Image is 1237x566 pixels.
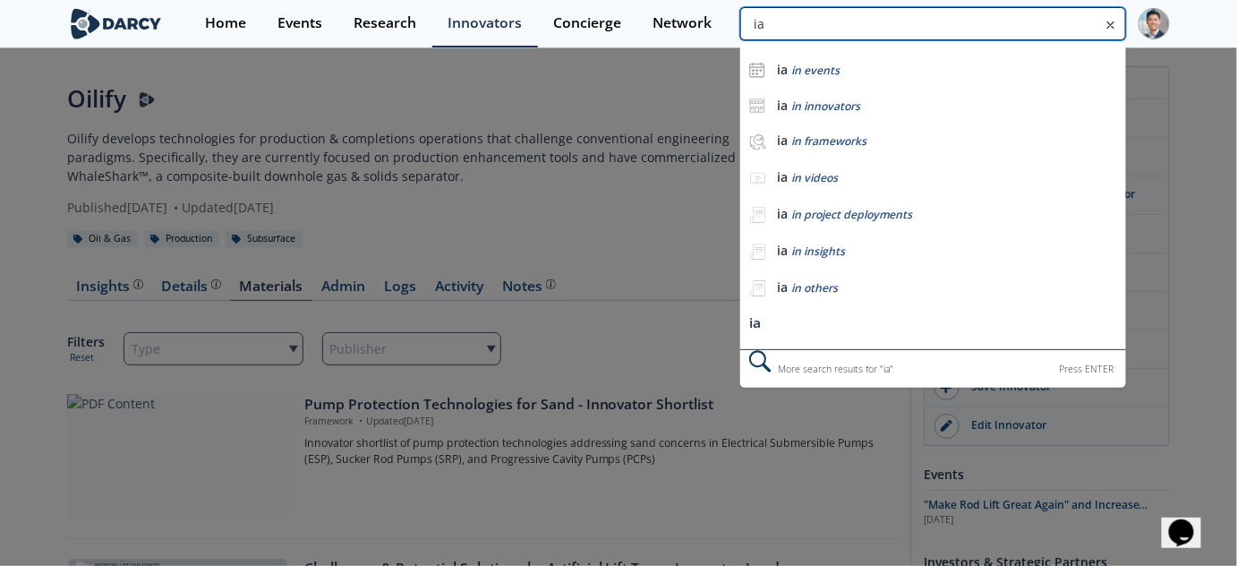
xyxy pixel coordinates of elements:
div: Concierge [553,16,621,30]
span: in events [791,63,840,78]
div: Research [354,16,416,30]
img: icon [749,98,765,114]
span: in innovators [791,99,860,114]
span: in videos [791,170,838,185]
div: More search results for " ia " [740,349,1126,388]
li: ia [740,307,1126,340]
b: ia [777,97,788,114]
input: Advanced Search [740,7,1126,40]
b: ia [777,205,788,222]
span: in project deployments [791,207,913,222]
b: ia [777,168,788,185]
img: icon [749,62,765,78]
b: ia [777,279,788,296]
div: Innovators [448,16,522,30]
div: Press ENTER [1059,360,1113,379]
img: Profile [1139,8,1170,39]
div: Home [205,16,246,30]
div: Events [277,16,322,30]
span: in frameworks [791,133,866,149]
b: ia [777,242,788,259]
b: ia [777,132,788,149]
span: in insights [791,244,845,259]
span: in others [791,280,838,296]
div: Network [653,16,712,30]
img: logo-wide.svg [67,8,165,39]
b: ia [777,61,788,78]
iframe: chat widget [1162,494,1219,548]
